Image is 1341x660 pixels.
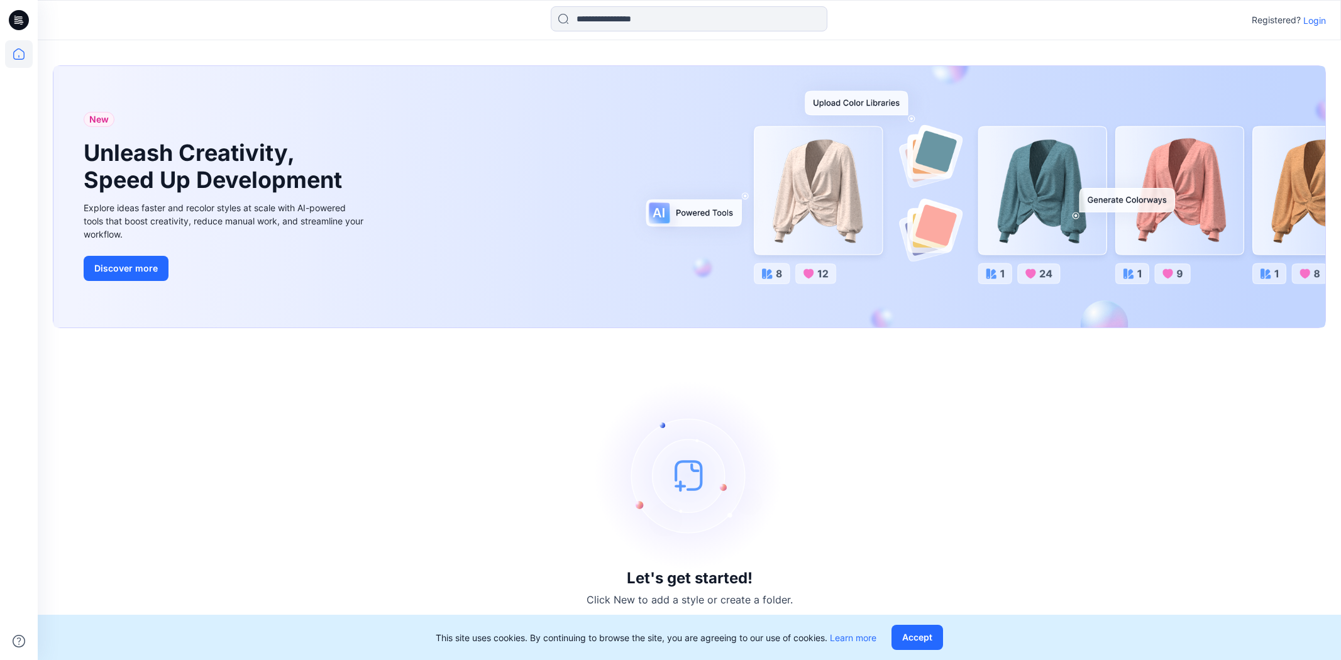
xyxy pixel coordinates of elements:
[830,632,876,643] a: Learn more
[1252,13,1301,28] p: Registered?
[84,140,348,194] h1: Unleash Creativity, Speed Up Development
[436,631,876,644] p: This site uses cookies. By continuing to browse the site, you are agreeing to our use of cookies.
[595,381,784,569] img: empty-state-image.svg
[587,592,793,607] p: Click New to add a style or create a folder.
[84,256,168,281] button: Discover more
[84,201,367,241] div: Explore ideas faster and recolor styles at scale with AI-powered tools that boost creativity, red...
[627,569,753,587] h3: Let's get started!
[1303,14,1326,27] p: Login
[891,625,943,650] button: Accept
[89,112,109,127] span: New
[84,256,367,281] a: Discover more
